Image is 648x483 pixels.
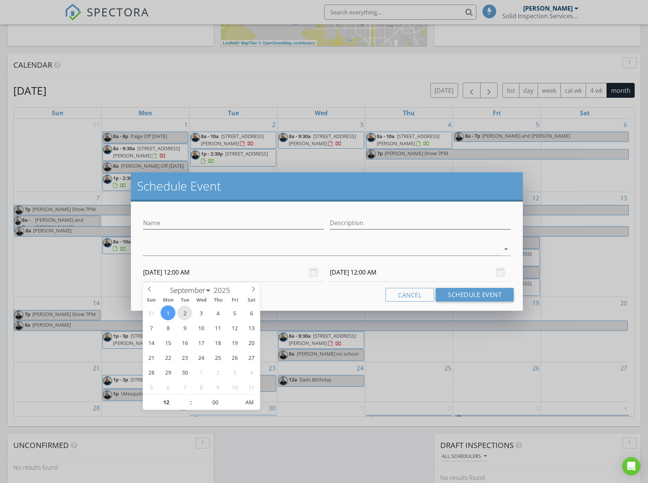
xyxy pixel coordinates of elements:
span: September 9, 2025 [177,320,192,335]
span: September 19, 2025 [228,335,242,350]
span: September 18, 2025 [211,335,226,350]
span: Tue [177,298,193,303]
span: September 16, 2025 [177,335,192,350]
span: September 1, 2025 [161,305,175,320]
span: September 3, 2025 [194,305,209,320]
span: September 2, 2025 [177,305,192,320]
span: September 24, 2025 [194,350,209,365]
span: September 20, 2025 [244,335,259,350]
span: Fri [227,298,244,303]
button: Schedule Event [436,288,514,302]
span: September 6, 2025 [244,305,259,320]
input: Select date [330,263,511,282]
span: September 14, 2025 [144,335,159,350]
span: September 25, 2025 [211,350,226,365]
span: : [190,395,192,410]
span: Thu [210,298,227,303]
span: October 9, 2025 [211,380,226,394]
span: Sun [143,298,160,303]
span: October 5, 2025 [144,380,159,394]
span: October 11, 2025 [244,380,259,394]
span: September 21, 2025 [144,350,159,365]
span: Sat [244,298,260,303]
span: September 29, 2025 [161,365,175,380]
span: September 11, 2025 [211,320,226,335]
span: September 15, 2025 [161,335,175,350]
span: September 4, 2025 [211,305,226,320]
span: September 28, 2025 [144,365,159,380]
span: September 23, 2025 [177,350,192,365]
span: Wed [193,298,210,303]
span: October 4, 2025 [244,365,259,380]
span: September 5, 2025 [228,305,242,320]
span: October 1, 2025 [194,365,209,380]
span: October 10, 2025 [228,380,242,394]
span: September 17, 2025 [194,335,209,350]
span: Mon [160,298,177,303]
span: September 22, 2025 [161,350,175,365]
span: September 7, 2025 [144,320,159,335]
span: September 26, 2025 [228,350,242,365]
span: October 8, 2025 [194,380,209,394]
span: October 3, 2025 [228,365,242,380]
span: September 30, 2025 [177,365,192,380]
input: Select date [143,263,324,282]
span: September 10, 2025 [194,320,209,335]
span: September 8, 2025 [161,320,175,335]
div: Open Intercom Messenger [622,457,640,475]
span: Click to toggle [239,395,260,410]
span: September 12, 2025 [228,320,242,335]
span: September 27, 2025 [244,350,259,365]
span: October 6, 2025 [161,380,175,394]
i: arrow_drop_down [502,245,511,254]
input: Year [211,285,236,295]
button: Cancel [385,288,434,302]
span: October 2, 2025 [211,365,226,380]
span: August 31, 2025 [144,305,159,320]
span: October 7, 2025 [177,380,192,394]
h2: Schedule Event [137,178,517,194]
span: September 13, 2025 [244,320,259,335]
